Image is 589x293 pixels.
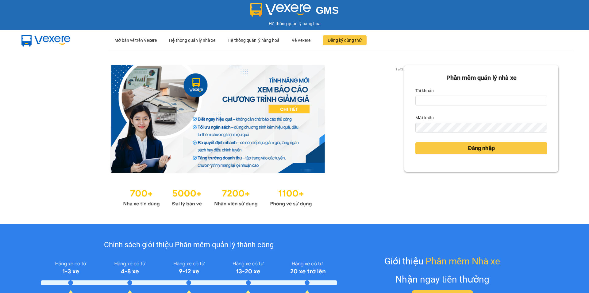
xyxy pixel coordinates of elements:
span: Phần mềm Nhà xe [425,254,500,268]
div: Chính sách giới thiệu Phần mềm quản lý thành công [41,239,337,251]
li: slide item 2 [216,165,219,168]
div: Về Vexere [292,30,310,50]
span: GMS [316,5,339,16]
img: mbUUG5Q.png [15,30,77,50]
img: Statistics.png [123,185,312,208]
label: Mật khẩu [415,113,434,123]
button: Đăng nhập [415,142,547,154]
span: Đăng nhập [468,144,495,152]
img: logo 2 [250,3,311,17]
label: Tài khoản [415,86,434,96]
input: Tài khoản [415,96,547,105]
input: Mật khẩu [415,123,547,133]
li: slide item 1 [209,165,211,168]
div: Hệ thống quản lý nhà xe [169,30,215,50]
div: Phần mềm quản lý nhà xe [415,73,547,83]
div: Mở bán vé trên Vexere [114,30,157,50]
button: Đăng ký dùng thử [323,35,367,45]
a: GMS [250,9,339,14]
button: next slide / item [396,65,404,173]
li: slide item 3 [224,165,226,168]
button: previous slide / item [31,65,39,173]
div: Hệ thống quản lý hàng hoá [228,30,279,50]
div: Giới thiệu [384,254,500,268]
p: 1 of 3 [394,65,404,73]
div: Nhận ngay tiền thưởng [395,272,489,287]
div: Hệ thống quản lý hàng hóa [2,20,587,27]
span: Đăng ký dùng thử [328,37,362,44]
